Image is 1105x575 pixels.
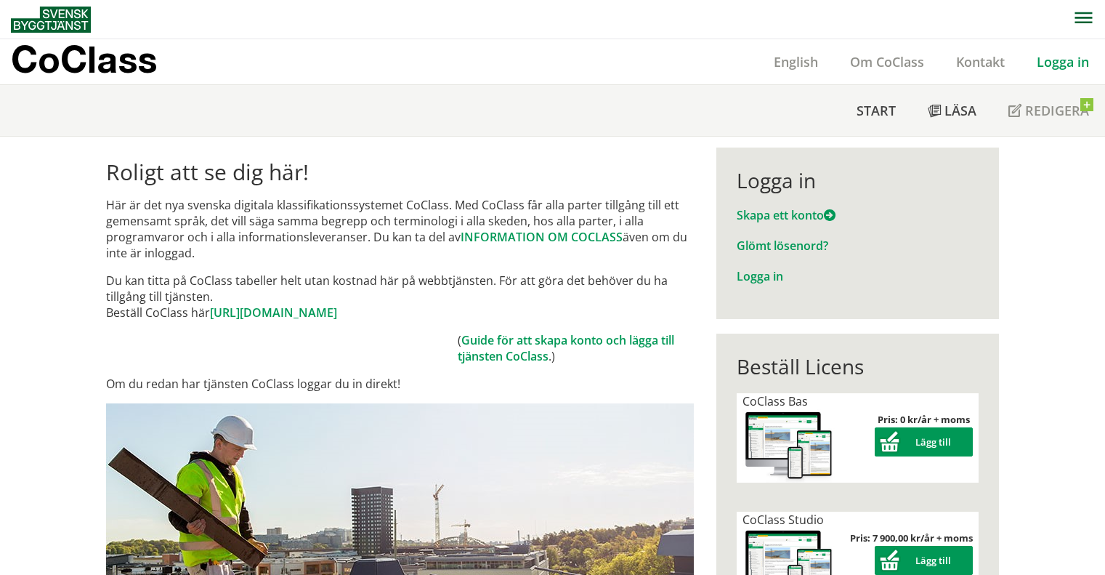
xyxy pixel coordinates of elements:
a: Läsa [912,85,992,136]
a: Glömt lösenord? [737,238,828,254]
strong: Pris: 0 kr/år + moms [878,413,970,426]
strong: Pris: 7 900,00 kr/år + moms [850,531,973,544]
a: Lägg till [875,554,973,567]
a: English [758,53,834,71]
span: CoClass Studio [742,512,824,528]
img: coclass-license.jpg [742,409,835,483]
a: Guide för att skapa konto och lägga till tjänsten CoClass [458,332,674,364]
a: Logga in [1021,53,1105,71]
a: Lägg till [875,435,973,449]
a: [URL][DOMAIN_NAME] [210,305,337,321]
p: Om du redan har tjänsten CoClass loggar du in direkt! [106,376,694,392]
span: CoClass Bas [742,393,808,409]
div: Logga in [737,168,979,193]
span: Start [857,102,896,119]
button: Lägg till [875,546,973,575]
a: CoClass [11,39,188,84]
button: Lägg till [875,427,973,457]
p: Du kan titta på CoClass tabeller helt utan kostnad här på webbtjänsten. För att göra det behöver ... [106,273,694,321]
a: INFORMATION OM COCLASS [461,229,623,245]
td: ( .) [458,332,694,364]
div: Beställ Licens [737,354,979,379]
a: Skapa ett konto [737,207,835,223]
h1: Roligt att se dig här! [106,159,694,185]
img: Svensk Byggtjänst [11,7,91,33]
a: Kontakt [940,53,1021,71]
p: Här är det nya svenska digitala klassifikationssystemet CoClass. Med CoClass får alla parter till... [106,197,694,261]
p: CoClass [11,51,157,68]
a: Logga in [737,268,783,284]
a: Om CoClass [834,53,940,71]
span: Läsa [944,102,976,119]
a: Start [841,85,912,136]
